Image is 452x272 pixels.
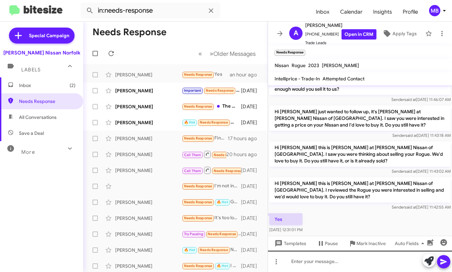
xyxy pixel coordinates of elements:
button: Mark Inactive [343,237,391,249]
span: said at [405,133,417,138]
div: I'm not interested anymore but I do know someone who is. His name is [PERSON_NAME]. His number is... [182,182,241,190]
span: [DATE] 12:31:01 PM [269,227,303,232]
span: Important [184,88,201,93]
span: Mark Inactive [356,237,386,249]
div: [PERSON_NAME] [115,151,182,158]
span: said at [404,97,416,102]
p: Hi [PERSON_NAME] this is [PERSON_NAME] at [PERSON_NAME] Nissan of [GEOGRAPHIC_DATA]. I saw you we... [269,141,451,167]
span: Auto Fields [395,237,427,249]
div: MB [429,5,440,16]
div: an hour ago [230,71,262,78]
span: Special Campaign [29,32,69,39]
span: 🔥 Hot [217,200,228,204]
span: Needs Response [184,72,212,77]
div: [PERSON_NAME] [115,247,182,253]
div: [PERSON_NAME] [115,199,182,206]
span: Needs Response [184,216,212,220]
span: Templates [273,237,306,249]
span: Needs Response [200,248,228,252]
span: 2023 [308,62,319,68]
span: Needs Response [184,184,212,188]
small: Needs Response [275,50,305,56]
p: Yes [269,213,303,225]
div: [DATE] [241,199,262,206]
h1: Needs Response [93,27,166,38]
div: [PERSON_NAME] [115,167,182,174]
div: [DATE] [241,87,262,94]
button: Apply Tags [376,28,422,40]
span: Needs Response [214,169,242,173]
span: Needs Response [184,200,212,204]
span: [PHONE_NUMBER] [305,29,376,40]
div: No.i needed a co signer ..so I declined.thsnk you & [DEMOGRAPHIC_DATA] bless [182,246,241,254]
div: [PERSON_NAME] [115,103,182,110]
div: 17 hours ago [228,135,262,142]
div: [DATE] [241,119,262,126]
span: Intelliprice - Trade-In [275,76,320,82]
span: Pause [325,237,338,249]
span: Needs Response [184,136,212,140]
div: 20 hours ago [226,151,262,158]
span: Calendar [335,2,368,22]
input: Search [81,3,220,19]
div: You don't have anything in your inventory that I'm interested in at the moment. [182,87,241,94]
div: [PERSON_NAME] [115,119,182,126]
div: [DATE] [241,263,262,269]
div: It's too long for me. Besides, I've already been there with my wife and she bought a 2025 Nissan ... [182,214,241,222]
div: [PERSON_NAME] [115,215,182,222]
span: [PERSON_NAME] [305,21,376,29]
p: Hi [PERSON_NAME] just wanted to follow up, it's [PERSON_NAME] at [PERSON_NAME] Nissan of [GEOGRAP... [269,106,451,131]
span: Inbox [19,82,76,89]
button: MB [423,5,445,16]
button: Previous [194,47,206,60]
span: Sender [DATE] 11:46:07 AM [391,97,451,102]
span: « [198,49,202,58]
div: The offer I wanted was rejected [182,103,241,110]
div: [PERSON_NAME] [115,263,182,269]
span: Sender [DATE] 11:43:18 AM [392,133,451,138]
div: [DATE] [241,247,262,253]
div: I can come [DATE] possibly. I'm waiting to hear back from my insurance company [182,262,241,270]
span: (2) [70,82,76,89]
span: Nissan [275,62,289,68]
span: » [210,49,213,58]
div: [PERSON_NAME] [115,87,182,94]
span: Needs Response [184,104,212,109]
div: Inbound Call [182,166,241,174]
span: Apply Tags [392,28,417,40]
div: [PERSON_NAME] Nissan Norfolk [3,49,80,56]
span: Trade Leads [305,40,376,46]
div: Find an s model with 2 wheel drive and I'll buy it! I have 820 credit [182,135,228,142]
div: Richmond Va [182,119,241,126]
nav: Page navigation example [195,47,260,60]
div: [DATE] [241,183,262,190]
button: Auto Fields [389,237,432,249]
div: Yes, I'm keeping the Tahoe for now [182,230,241,238]
span: Profile [397,2,423,22]
span: Attempted Contact [323,76,364,82]
a: Special Campaign [9,28,75,44]
button: Next [206,47,260,60]
span: said at [405,169,416,174]
p: Hi [PERSON_NAME] this is [PERSON_NAME] at [PERSON_NAME] Nissan of [GEOGRAPHIC_DATA]. I reviewed t... [269,177,451,203]
a: Inbox [311,2,335,22]
span: Call Them [184,169,201,173]
span: Needs Response [214,153,242,157]
div: Good afternoon [PERSON_NAME] would like OTD numbers on Stock #: SN660023. [182,198,241,206]
span: Call Them [184,153,201,157]
button: Templates [268,237,312,249]
a: Insights [368,2,397,22]
span: Save a Deal [19,130,44,136]
div: [PERSON_NAME] [115,231,182,237]
span: Try Pausing [184,232,203,236]
span: All Conversations [19,114,57,121]
span: Needs Response [19,98,76,105]
a: Open in CRM [341,29,376,40]
div: [DATE] [241,103,262,110]
div: [DATE] [241,231,262,237]
span: Needs Response [200,120,228,125]
div: Inbound Call [182,150,226,158]
div: Yes [182,71,230,78]
span: Sender [DATE] 11:42:55 AM [392,205,451,210]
